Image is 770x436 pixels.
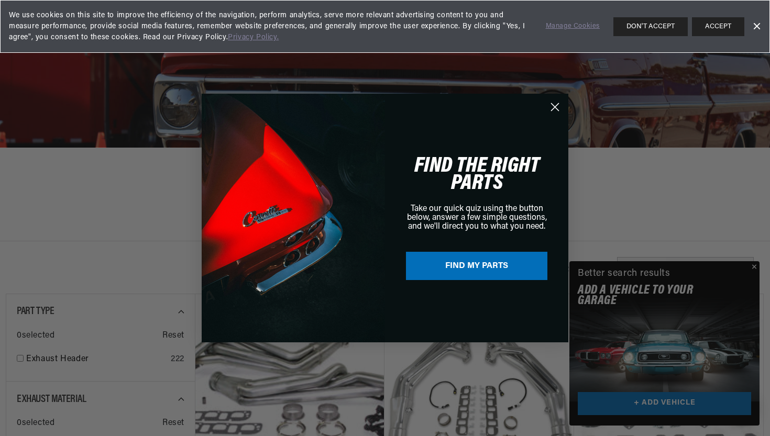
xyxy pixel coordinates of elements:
a: Dismiss Banner [749,19,764,35]
button: DON'T ACCEPT [613,17,688,36]
button: Close dialog [546,98,564,116]
a: Privacy Policy. [228,33,279,41]
a: Manage Cookies [546,21,600,32]
span: FIND THE RIGHT PARTS [414,155,540,195]
span: We use cookies on this site to improve the efficiency of the navigation, perform analytics, serve... [9,10,531,43]
img: 84a38657-11e4-4279-99e0-6f2216139a28.png [202,94,385,342]
button: FIND MY PARTS [406,252,547,280]
button: ACCEPT [692,17,744,36]
span: Take our quick quiz using the button below, answer a few simple questions, and we'll direct you t... [407,205,547,231]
